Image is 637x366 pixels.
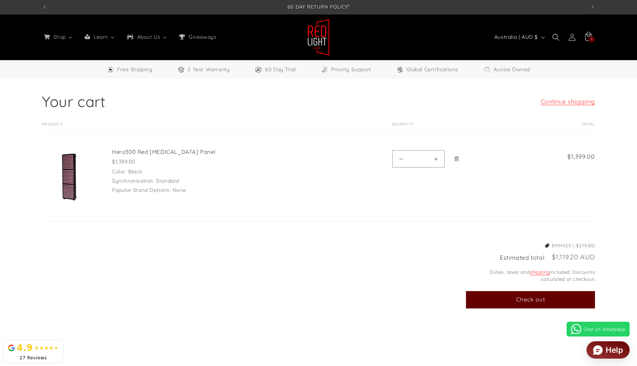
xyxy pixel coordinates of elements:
span: $1,399.00 [539,152,595,161]
a: Priority Support [321,65,371,74]
img: Red Light Hero [307,19,330,56]
span: Learn [92,34,109,40]
h1: Your cart [42,92,105,111]
dt: Color: [112,168,127,175]
dd: Black [128,168,142,175]
img: widget icon [593,345,603,355]
small: Duties, taxes and included. Discounts calculated at checkout. [466,269,595,283]
img: Aussie Owned Icon [483,66,491,73]
ul: Discount [466,242,595,249]
th: Quantity [374,122,524,134]
a: Remove Hero300 Red Light Therapy Panel - Black / Standard / None [450,148,463,169]
img: Trial Icon [255,66,262,73]
span: Australia | AUD $ [494,33,538,41]
a: Red Light Hero [305,16,333,58]
span: 2 Year Warranty [188,65,230,74]
a: Shop [38,29,79,45]
summary: Search [548,29,564,45]
span: About Us [136,34,161,40]
span: 60 DAY RETURN POLICY² [288,4,350,10]
a: Aussie Owned [483,65,530,74]
a: Continue shopping [541,96,595,107]
a: Giveaways [173,29,222,45]
span: Giveaways [187,34,217,40]
span: 60 Day Trial [265,65,296,74]
button: Check out [466,291,595,308]
iframe: PayPal-paypal [466,323,595,339]
span: Aussie Owned [494,65,530,74]
span: 1 [591,36,592,42]
div: $1,399.00 [112,158,223,166]
a: About Us [121,29,173,45]
span: Global Certifications [407,65,459,74]
img: Certifications Icon [396,66,404,73]
li: EMMA20 (-$279.80) [466,242,595,249]
span: Priority Support [331,65,371,74]
th: Total [524,122,595,134]
a: Free Worldwide Shipping [107,65,153,74]
a: 60 Day Trial [255,65,296,74]
input: Quantity for Hero300 Red Light Therapy Panel [409,150,428,168]
dd: Standard [156,177,179,184]
h2: Estimated total [500,255,544,260]
a: Chat on WhatsApp [567,322,630,336]
dt: Synchronisation: [112,177,154,184]
img: Warranty Icon [177,66,185,73]
img: Support Icon [321,66,328,73]
th: Product [42,122,374,134]
dd: None [173,187,186,193]
span: Shop [52,34,67,40]
div: Help [606,346,623,354]
span: Free Shipping [117,65,153,74]
dt: Popular Stand Options: [112,187,171,193]
span: Chat on WhatsApp [584,326,625,332]
a: 2 Year Warranty [177,65,230,74]
button: Australia | AUD $ [490,30,548,44]
a: shipping [530,269,550,275]
img: Hero300 Red Light Therapy Panel [42,149,97,203]
img: Free Shipping Icon [107,66,114,73]
a: Hero300 Red [MEDICAL_DATA] Panel [112,148,223,156]
p: $1,119.20 AUD [552,254,595,260]
a: Learn [79,29,121,45]
a: Global Certifications [396,65,459,74]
